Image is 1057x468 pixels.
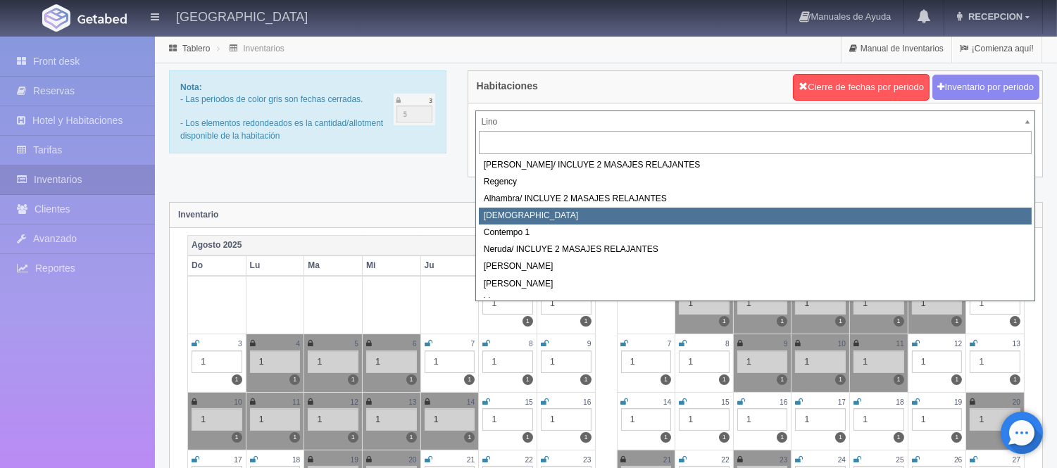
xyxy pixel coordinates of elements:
[479,208,1032,224] div: [DEMOGRAPHIC_DATA]
[479,224,1032,241] div: Contempo 1
[479,293,1032,310] div: Lino
[479,258,1032,275] div: [PERSON_NAME]
[479,157,1032,174] div: [PERSON_NAME]/ INCLUYE 2 MASAJES RELAJANTES
[479,276,1032,293] div: [PERSON_NAME]
[479,174,1032,191] div: Regency
[479,191,1032,208] div: Alhambra/ INCLUYE 2 MASAJES RELAJANTES
[479,241,1032,258] div: Neruda/ INCLUYE 2 MASAJES RELAJANTES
